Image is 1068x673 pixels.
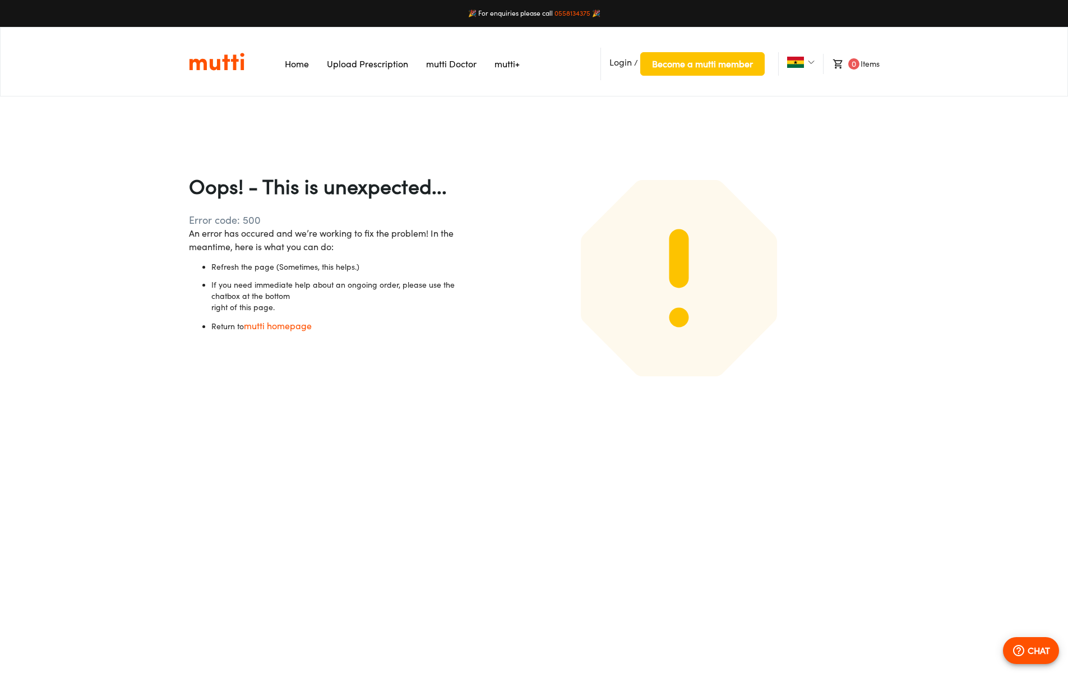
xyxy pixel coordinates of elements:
[327,58,408,70] a: Navigates to Prescription Upload Page
[189,213,479,227] span: Error code: 500
[609,57,632,68] span: Login
[848,58,859,70] span: 0
[640,52,765,76] button: Become a mutti member
[189,52,244,71] a: Link on the logo navigates to HomePage
[823,54,879,74] li: Items
[561,160,797,396] img: Internal Error
[189,227,479,253] p: An error has occured and we’re working to fix the problem! In the meantime, here is what you can do:
[189,174,479,200] h1: Oops! - This is unexpected...
[211,279,479,313] li: If you need immediate help about an ongoing order, please use the chatbox at the bottom right of ...
[189,52,244,71] img: Logo
[244,320,312,331] a: mutti homepage
[600,48,765,80] li: /
[787,57,804,68] img: Ghana
[554,9,590,17] a: 0558134375
[1028,644,1050,657] p: CHAT
[1003,637,1059,664] button: CHAT
[211,320,479,333] li: Return to
[494,58,520,70] a: Navigates to mutti+ page
[211,261,479,273] li: Refresh the page (Sometimes, this helps.)
[285,58,309,70] a: Navigates to Home Page
[426,58,477,70] a: Navigates to mutti doctor website
[652,56,753,72] span: Become a mutti member
[808,59,815,66] img: Dropdown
